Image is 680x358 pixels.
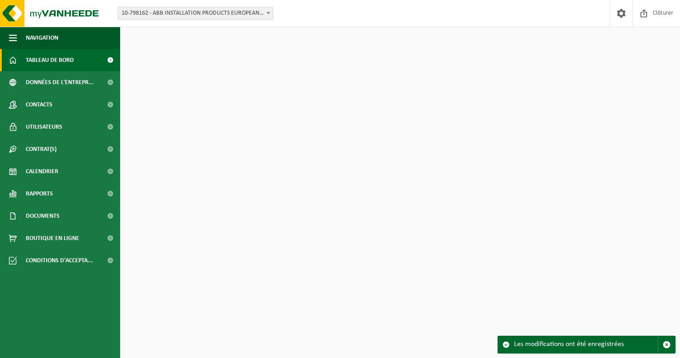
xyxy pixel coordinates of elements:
span: Utilisateurs [26,116,62,138]
span: Contrat(s) [26,138,57,160]
span: 10-798162 - ABB INSTALLATION PRODUCTS EUROPEAN CENTRE SA - HOUDENG-GOEGNIES [118,7,273,20]
span: Boutique en ligne [26,227,79,249]
div: Les modifications ont été enregistrées [514,336,658,353]
span: Conditions d'accepta... [26,249,93,272]
span: Tableau de bord [26,49,74,71]
span: Données de l'entrepr... [26,71,94,94]
span: 10-798162 - ABB INSTALLATION PRODUCTS EUROPEAN CENTRE SA - HOUDENG-GOEGNIES [117,7,273,20]
span: Contacts [26,94,53,116]
span: Navigation [26,27,58,49]
span: Calendrier [26,160,58,183]
span: Documents [26,205,60,227]
span: Rapports [26,183,53,205]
